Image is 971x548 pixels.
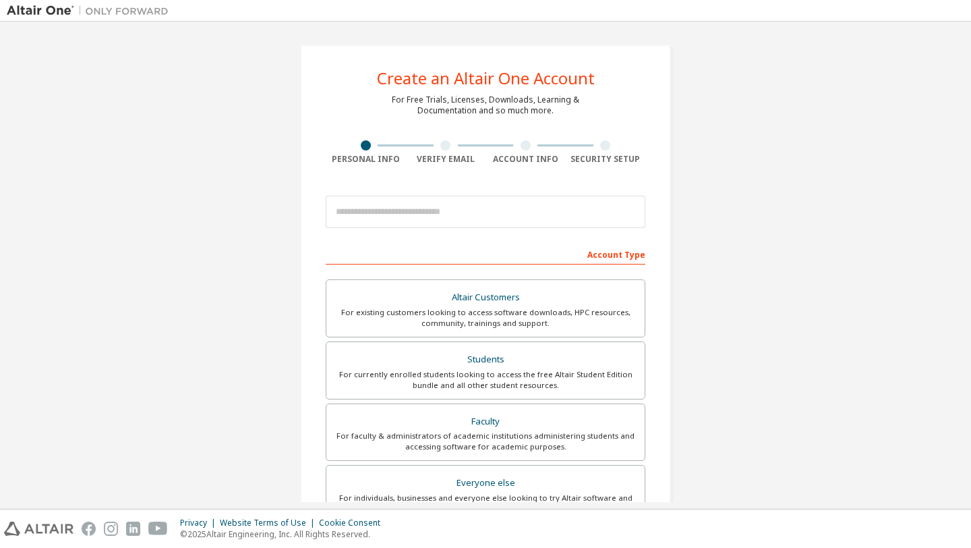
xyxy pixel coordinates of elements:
[334,431,637,452] div: For faculty & administrators of academic institutions administering students and accessing softwa...
[486,154,566,165] div: Account Info
[326,243,645,265] div: Account Type
[126,522,140,536] img: linkedin.svg
[392,94,579,116] div: For Free Trials, Licenses, Downloads, Learning & Documentation and so much more.
[334,288,637,307] div: Altair Customers
[334,412,637,431] div: Faculty
[220,518,319,528] div: Website Terms of Use
[334,474,637,493] div: Everyone else
[180,518,220,528] div: Privacy
[104,522,118,536] img: instagram.svg
[334,307,637,329] div: For existing customers looking to access software downloads, HPC resources, community, trainings ...
[4,522,73,536] img: altair_logo.svg
[334,350,637,369] div: Students
[377,70,595,86] div: Create an Altair One Account
[180,528,388,540] p: © 2025 Altair Engineering, Inc. All Rights Reserved.
[334,369,637,391] div: For currently enrolled students looking to access the free Altair Student Edition bundle and all ...
[566,154,646,165] div: Security Setup
[406,154,486,165] div: Verify Email
[326,154,406,165] div: Personal Info
[82,522,96,536] img: facebook.svg
[7,4,175,18] img: Altair One
[334,493,637,514] div: For individuals, businesses and everyone else looking to try Altair software and explore our prod...
[319,518,388,528] div: Cookie Consent
[148,522,168,536] img: youtube.svg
